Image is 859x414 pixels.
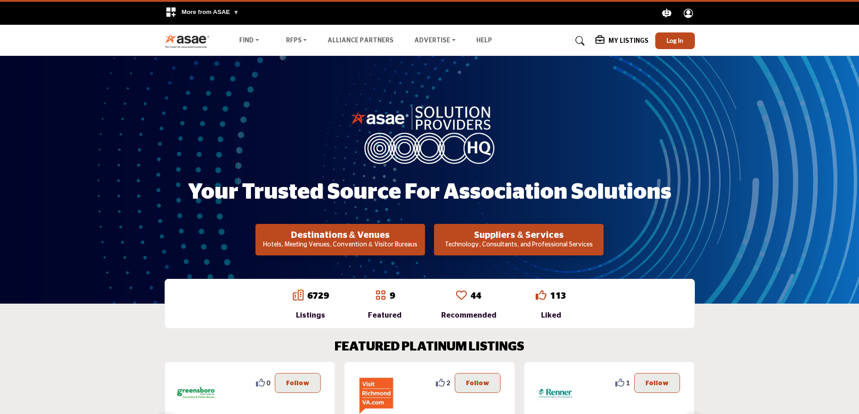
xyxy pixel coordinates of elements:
[258,241,422,250] p: Hotels, Meeting Venues, Convention & Visitor Bureaus
[536,310,566,321] div: Liked
[275,373,321,393] button: Follow
[608,37,649,45] h5: My Listings
[447,378,450,387] span: 2
[441,310,497,321] div: Recommended
[293,310,329,321] div: Listings
[408,35,462,47] a: Advertise
[258,230,422,241] h2: Destinations & Venues
[255,224,425,255] button: Destinations & Venues Hotels, Meeting Venues, Convention & Visitor Bureaus
[634,373,680,393] button: Follow
[455,373,501,393] button: Follow
[567,34,591,48] a: Search
[437,230,601,241] h2: Suppliers & Services
[188,178,671,206] h1: Your Trusted Source for Association Solutions
[466,378,489,388] p: Follow
[368,310,402,321] div: Featured
[327,37,394,44] a: Alliance Partners
[280,35,313,47] a: RFPs
[626,378,630,387] span: 1
[176,373,216,414] img: Greensboro Area CVB
[535,373,576,414] img: Renner and Company CPA PC
[286,378,309,388] p: Follow
[536,290,546,300] i: Go to Liked
[550,291,566,300] a: 113
[233,35,265,47] a: Find
[470,291,481,300] a: 44
[182,9,239,15] span: More from ASAE
[351,104,508,164] img: image
[476,37,492,44] a: Help
[267,378,270,387] span: 0
[655,32,695,49] button: Log In
[375,290,386,302] a: Go to Featured
[389,291,395,300] a: 9
[307,291,329,300] a: 6729
[355,373,396,414] img: Richmond Region Tourism
[595,36,649,46] div: My Listings
[434,224,604,255] button: Suppliers & Services Technology, Consultants, and Professional Services
[645,378,669,388] p: Follow
[160,2,245,25] div: More from ASAE
[456,290,467,302] a: Go to Recommended
[165,33,215,48] img: Site Logo
[437,241,601,250] p: Technology, Consultants, and Professional Services
[335,340,524,355] h2: FEATURED PLATINUM LISTINGS
[667,36,683,44] span: Log In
